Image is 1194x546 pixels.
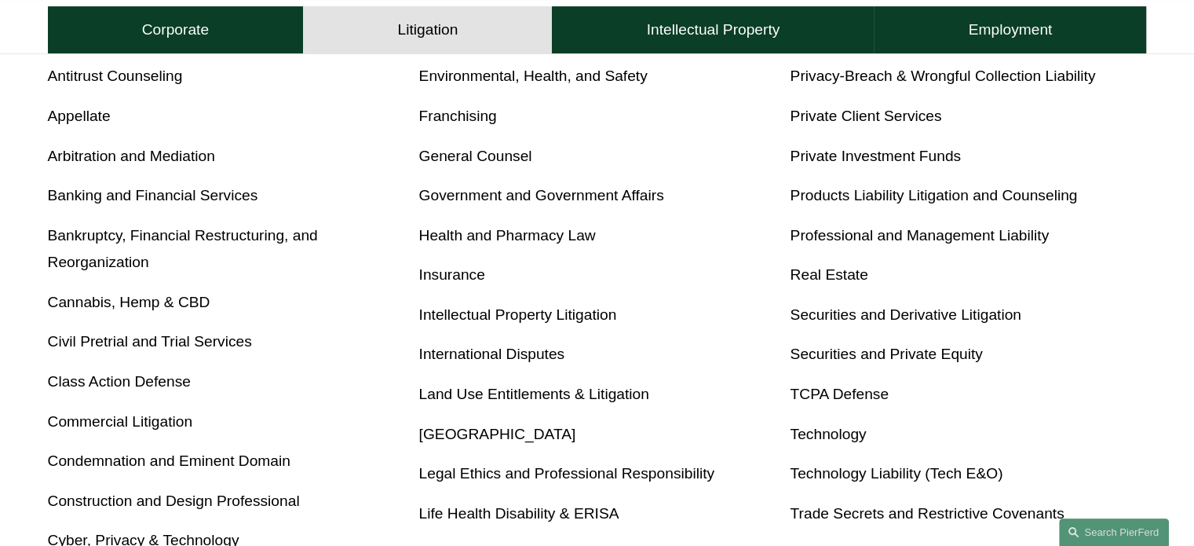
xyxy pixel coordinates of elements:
a: Land Use Entitlements & Litigation [419,386,649,402]
a: Legal Ethics and Professional Responsibility [419,465,715,482]
h4: Corporate [142,20,209,39]
h4: Intellectual Property [647,20,780,39]
a: General Counsel [419,148,532,164]
a: Professional and Management Liability [790,227,1049,244]
a: Search this site [1059,519,1169,546]
a: Antitrust Counseling [48,68,183,84]
a: Bankruptcy, Financial Restructuring, and Reorganization [48,227,318,271]
a: Technology [790,426,866,442]
a: Intellectual Property Litigation [419,306,617,323]
a: Insurance [419,266,485,283]
a: Securities and Derivative Litigation [790,306,1021,323]
a: Arbitration and Mediation [48,148,215,164]
a: Environmental, Health, and Safety [419,68,648,84]
a: Class Action Defense [48,373,191,390]
a: Government and Government Affairs [419,187,664,203]
a: Banking and Financial Services [48,187,258,203]
a: Private Client Services [790,108,941,124]
a: Real Estate [790,266,867,283]
a: Cannabis, Hemp & CBD [48,294,210,310]
a: Health and Pharmacy Law [419,227,596,244]
a: Commercial Litigation [48,413,192,430]
a: Technology Liability (Tech E&O) [790,465,1002,482]
a: Trade Secrets and Restrictive Covenants [790,505,1064,522]
a: Civil Pretrial and Trial Services [48,333,252,350]
a: Condemnation and Eminent Domain [48,453,290,469]
a: International Disputes [419,346,565,362]
a: Construction and Design Professional [48,493,300,509]
a: Life Health Disability & ERISA [419,505,619,522]
h4: Employment [969,20,1053,39]
a: Products Liability Litigation and Counseling [790,187,1077,203]
a: Franchising [419,108,497,124]
a: [GEOGRAPHIC_DATA] [419,426,576,442]
a: Private Investment Funds [790,148,961,164]
a: Privacy-Breach & Wrongful Collection Liability [790,68,1095,84]
h4: Litigation [397,20,458,39]
a: TCPA Defense [790,386,889,402]
a: Appellate [48,108,111,124]
a: Securities and Private Equity [790,346,982,362]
